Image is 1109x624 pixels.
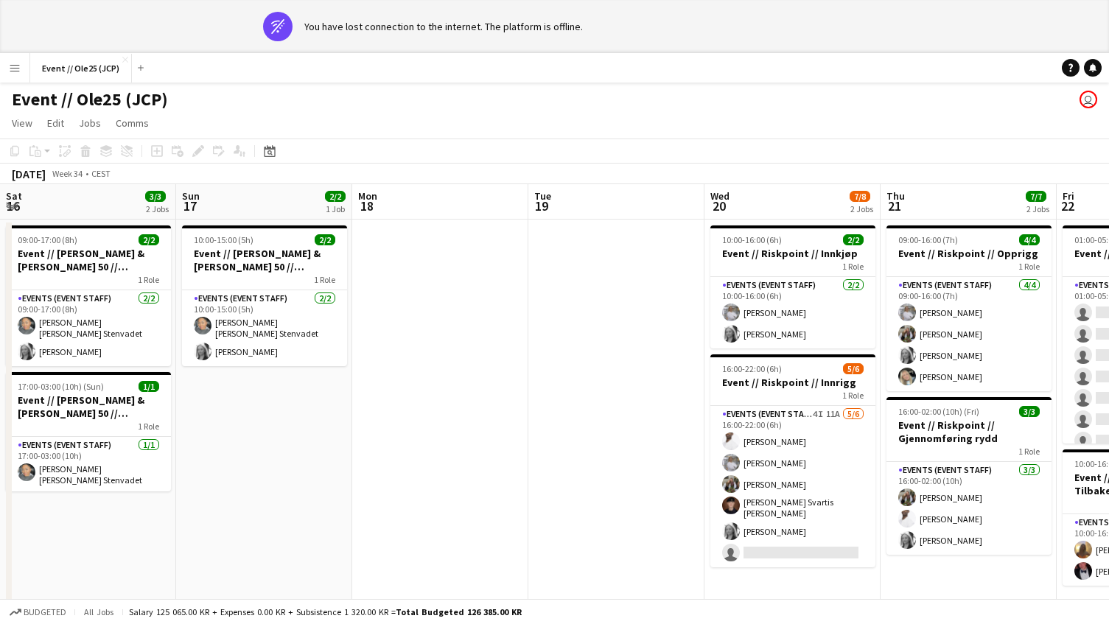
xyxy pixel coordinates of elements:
[532,197,551,214] span: 19
[182,189,200,203] span: Sun
[49,168,85,179] span: Week 34
[304,20,583,33] div: You have lost connection to the internet. The platform is offline.
[6,113,38,133] a: View
[356,197,377,214] span: 18
[79,116,101,130] span: Jobs
[1063,189,1074,203] span: Fri
[843,363,864,374] span: 5/6
[182,290,347,366] app-card-role: Events (Event Staff)2/210:00-15:00 (5h)[PERSON_NAME] [PERSON_NAME] Stenvadet[PERSON_NAME]
[534,189,551,203] span: Tue
[884,197,905,214] span: 21
[1080,91,1097,108] app-user-avatar: Ole Rise
[7,604,69,620] button: Budgeted
[710,277,875,348] app-card-role: Events (Event Staff)2/210:00-16:00 (6h)[PERSON_NAME][PERSON_NAME]
[710,189,730,203] span: Wed
[850,203,873,214] div: 2 Jobs
[843,234,864,245] span: 2/2
[129,606,522,617] div: Salary 125 065.00 KR + Expenses 0.00 KR + Subsistence 1 320.00 KR =
[116,116,149,130] span: Comms
[47,116,64,130] span: Edit
[710,376,875,389] h3: Event // Riskpoint // Innrigg
[886,247,1052,260] h3: Event // Riskpoint // Opprigg
[886,397,1052,555] app-job-card: 16:00-02:00 (10h) (Fri)3/3Event // Riskpoint // Gjennomføring rydd1 RoleEvents (Event Staff)3/316...
[6,189,22,203] span: Sat
[722,363,782,374] span: 16:00-22:00 (6h)
[898,234,958,245] span: 09:00-16:00 (7h)
[898,406,979,417] span: 16:00-02:00 (10h) (Fri)
[710,225,875,348] app-job-card: 10:00-16:00 (6h)2/2Event // Riskpoint // Innkjøp1 RoleEvents (Event Staff)2/210:00-16:00 (6h)[PER...
[1018,446,1040,457] span: 1 Role
[1019,406,1040,417] span: 3/3
[6,437,171,491] app-card-role: Events (Event Staff)1/117:00-03:00 (10h)[PERSON_NAME] [PERSON_NAME] Stenvadet
[182,225,347,366] app-job-card: 10:00-15:00 (5h)2/2Event // [PERSON_NAME] & [PERSON_NAME] 50 // Nedrigg + tilbakelevering1 RoleEv...
[139,234,159,245] span: 2/2
[138,274,159,285] span: 1 Role
[180,197,200,214] span: 17
[182,247,347,273] h3: Event // [PERSON_NAME] & [PERSON_NAME] 50 // Nedrigg + tilbakelevering
[1026,203,1049,214] div: 2 Jobs
[12,166,46,181] div: [DATE]
[145,191,166,202] span: 3/3
[315,234,335,245] span: 2/2
[708,197,730,214] span: 20
[81,606,116,617] span: All jobs
[12,88,168,111] h1: Event // Ole25 (JCP)
[842,261,864,272] span: 1 Role
[139,381,159,392] span: 1/1
[1019,234,1040,245] span: 4/4
[842,390,864,401] span: 1 Role
[1060,197,1074,214] span: 22
[710,247,875,260] h3: Event // Riskpoint // Innkjøp
[326,203,345,214] div: 1 Job
[18,234,77,245] span: 09:00-17:00 (8h)
[18,381,104,392] span: 17:00-03:00 (10h) (Sun)
[886,277,1052,391] app-card-role: Events (Event Staff)4/409:00-16:00 (7h)[PERSON_NAME][PERSON_NAME][PERSON_NAME][PERSON_NAME]
[6,225,171,366] app-job-card: 09:00-17:00 (8h)2/2Event // [PERSON_NAME] & [PERSON_NAME] 50 // Opprigg1 RoleEvents (Event Staff)...
[850,191,870,202] span: 7/8
[886,189,905,203] span: Thu
[194,234,253,245] span: 10:00-15:00 (5h)
[24,607,66,617] span: Budgeted
[710,354,875,567] app-job-card: 16:00-22:00 (6h)5/6Event // Riskpoint // Innrigg1 RoleEvents (Event Staff)4I11A5/616:00-22:00 (6h...
[722,234,782,245] span: 10:00-16:00 (6h)
[1026,191,1046,202] span: 7/7
[138,421,159,432] span: 1 Role
[358,189,377,203] span: Mon
[73,113,107,133] a: Jobs
[886,418,1052,445] h3: Event // Riskpoint // Gjennomføring rydd
[12,116,32,130] span: View
[6,372,171,491] app-job-card: 17:00-03:00 (10h) (Sun)1/1Event // [PERSON_NAME] & [PERSON_NAME] 50 // Gjennomføring1 RoleEvents ...
[4,197,22,214] span: 16
[91,168,111,179] div: CEST
[710,406,875,567] app-card-role: Events (Event Staff)4I11A5/616:00-22:00 (6h)[PERSON_NAME][PERSON_NAME][PERSON_NAME][PERSON_NAME] ...
[6,247,171,273] h3: Event // [PERSON_NAME] & [PERSON_NAME] 50 // Opprigg
[146,203,169,214] div: 2 Jobs
[6,290,171,366] app-card-role: Events (Event Staff)2/209:00-17:00 (8h)[PERSON_NAME] [PERSON_NAME] Stenvadet[PERSON_NAME]
[886,462,1052,555] app-card-role: Events (Event Staff)3/316:00-02:00 (10h)[PERSON_NAME][PERSON_NAME][PERSON_NAME]
[314,274,335,285] span: 1 Role
[110,113,155,133] a: Comms
[41,113,70,133] a: Edit
[1018,261,1040,272] span: 1 Role
[30,54,132,83] button: Event // Ole25 (JCP)
[886,225,1052,391] app-job-card: 09:00-16:00 (7h)4/4Event // Riskpoint // Opprigg1 RoleEvents (Event Staff)4/409:00-16:00 (7h)[PER...
[6,393,171,420] h3: Event // [PERSON_NAME] & [PERSON_NAME] 50 // Gjennomføring
[325,191,346,202] span: 2/2
[396,606,522,617] span: Total Budgeted 126 385.00 KR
